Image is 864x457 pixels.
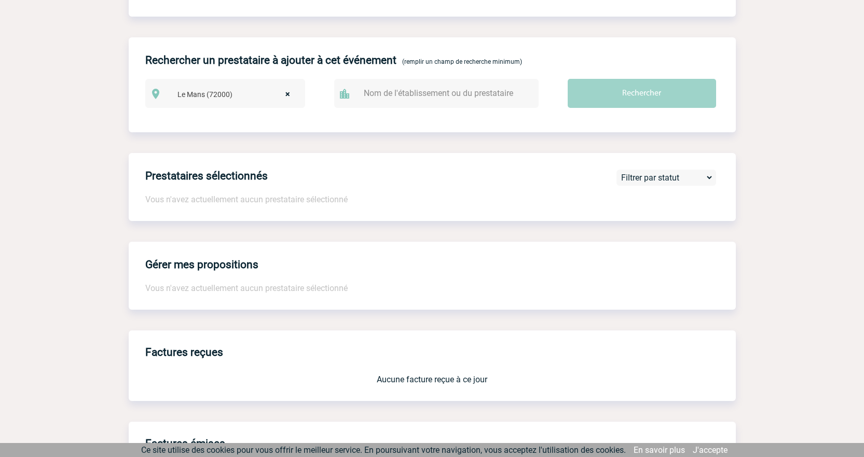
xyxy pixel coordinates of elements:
[693,445,728,455] a: J'accepte
[145,54,396,66] h4: Rechercher un prestataire à ajouter à cet événement
[173,87,300,102] span: Le Mans (72000)
[361,86,522,101] input: Nom de l'établissement ou du prestataire
[141,445,626,455] span: Ce site utilise des cookies pour vous offrir le meilleur service. En poursuivant votre navigation...
[145,258,258,271] h4: Gérer mes propositions
[145,339,736,366] h3: Factures reçues
[568,79,716,108] input: Rechercher
[285,87,290,102] span: ×
[145,375,719,384] p: Aucune facture reçue à ce jour
[402,58,522,65] span: (remplir un champ de recherche minimum)
[145,170,268,182] h4: Prestataires sélectionnés
[634,445,685,455] a: En savoir plus
[145,283,719,293] p: Vous n'avez actuellement aucun prestataire sélectionné
[145,195,736,204] p: Vous n'avez actuellement aucun prestataire sélectionné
